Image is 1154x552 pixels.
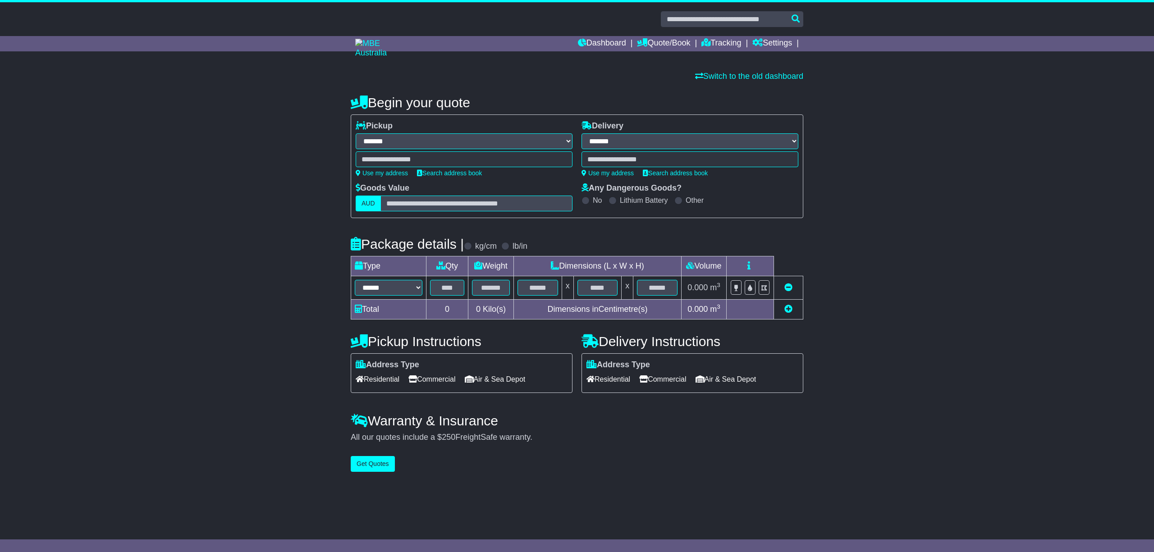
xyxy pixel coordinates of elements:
a: Switch to the old dashboard [695,72,803,81]
td: Type [351,256,426,276]
label: Lithium Battery [620,196,668,205]
label: lb/in [513,242,527,251]
a: Quote/Book [637,36,690,51]
td: Volume [681,256,726,276]
label: Any Dangerous Goods? [582,183,682,193]
button: Get Quotes [351,456,395,472]
div: All our quotes include a $ FreightSafe warranty. [351,433,803,443]
a: Dashboard [578,36,626,51]
label: kg/cm [475,242,497,251]
h4: Begin your quote [351,95,803,110]
a: Use my address [356,169,408,177]
label: AUD [356,196,381,211]
span: m [710,305,720,314]
span: Air & Sea Depot [696,372,756,386]
label: Address Type [356,360,419,370]
span: Residential [586,372,630,386]
td: Weight [468,256,514,276]
label: Other [686,196,704,205]
h4: Warranty & Insurance [351,413,803,428]
span: m [710,283,720,292]
label: Pickup [356,121,393,131]
td: Qty [426,256,468,276]
a: Use my address [582,169,634,177]
label: Goods Value [356,183,409,193]
a: Remove this item [784,283,792,292]
h4: Delivery Instructions [582,334,803,349]
label: Address Type [586,360,650,370]
a: Add new item [784,305,792,314]
td: 0 [426,300,468,319]
h4: Package details | [351,237,464,251]
td: x [562,276,573,300]
span: Residential [356,372,399,386]
span: 0.000 [687,305,708,314]
span: Commercial [408,372,455,386]
span: 250 [442,433,455,442]
span: Commercial [639,372,686,386]
td: x [622,276,633,300]
a: Tracking [701,36,741,51]
span: 0 [476,305,481,314]
a: Settings [752,36,792,51]
a: Search address book [417,169,482,177]
sup: 3 [717,303,720,310]
td: Dimensions in Centimetre(s) [513,300,681,319]
sup: 3 [717,282,720,288]
h4: Pickup Instructions [351,334,572,349]
span: 0.000 [687,283,708,292]
td: Dimensions (L x W x H) [513,256,681,276]
span: Air & Sea Depot [465,372,526,386]
td: Kilo(s) [468,300,514,319]
a: Search address book [643,169,708,177]
td: Total [351,300,426,319]
label: No [593,196,602,205]
label: Delivery [582,121,623,131]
